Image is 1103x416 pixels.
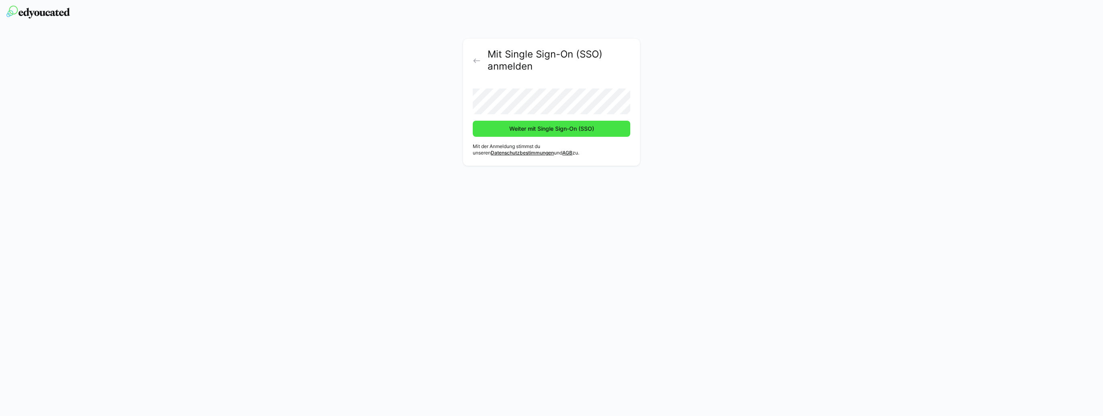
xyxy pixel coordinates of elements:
span: Weiter mit Single Sign-On (SSO) [508,125,595,133]
button: Weiter mit Single Sign-On (SSO) [473,121,630,137]
a: AGB [562,150,572,156]
h2: Mit Single Sign-On (SSO) anmelden [488,48,630,72]
img: edyoucated [6,6,70,19]
a: Datenschutzbestimmungen [491,150,554,156]
p: Mit der Anmeldung stimmst du unseren und zu. [473,143,630,156]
